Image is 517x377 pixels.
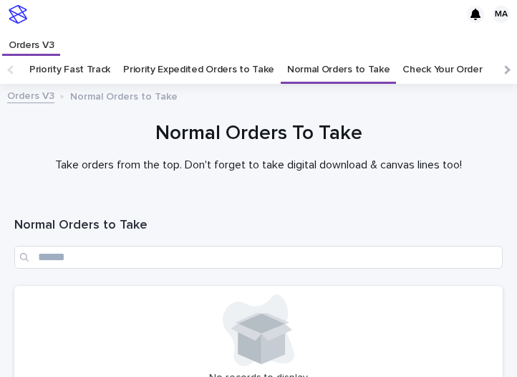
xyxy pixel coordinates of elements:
[9,29,54,52] p: Orders V3
[14,158,503,172] p: Take orders from the top. Don't forget to take digital download & canvas lines too!
[29,55,110,84] a: Priority Fast Track
[9,5,27,24] img: stacker-logo-s-only.png
[14,217,503,234] h1: Normal Orders to Take
[2,29,60,54] a: Orders V3
[70,87,178,103] p: Normal Orders to Take
[493,6,510,23] div: MA
[14,120,503,147] h1: Normal Orders To Take
[7,87,54,103] a: Orders V3
[402,55,482,84] a: Check Your Order
[14,246,503,269] input: Search
[123,55,274,84] a: Priority Expedited Orders to Take
[287,55,390,84] a: Normal Orders to Take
